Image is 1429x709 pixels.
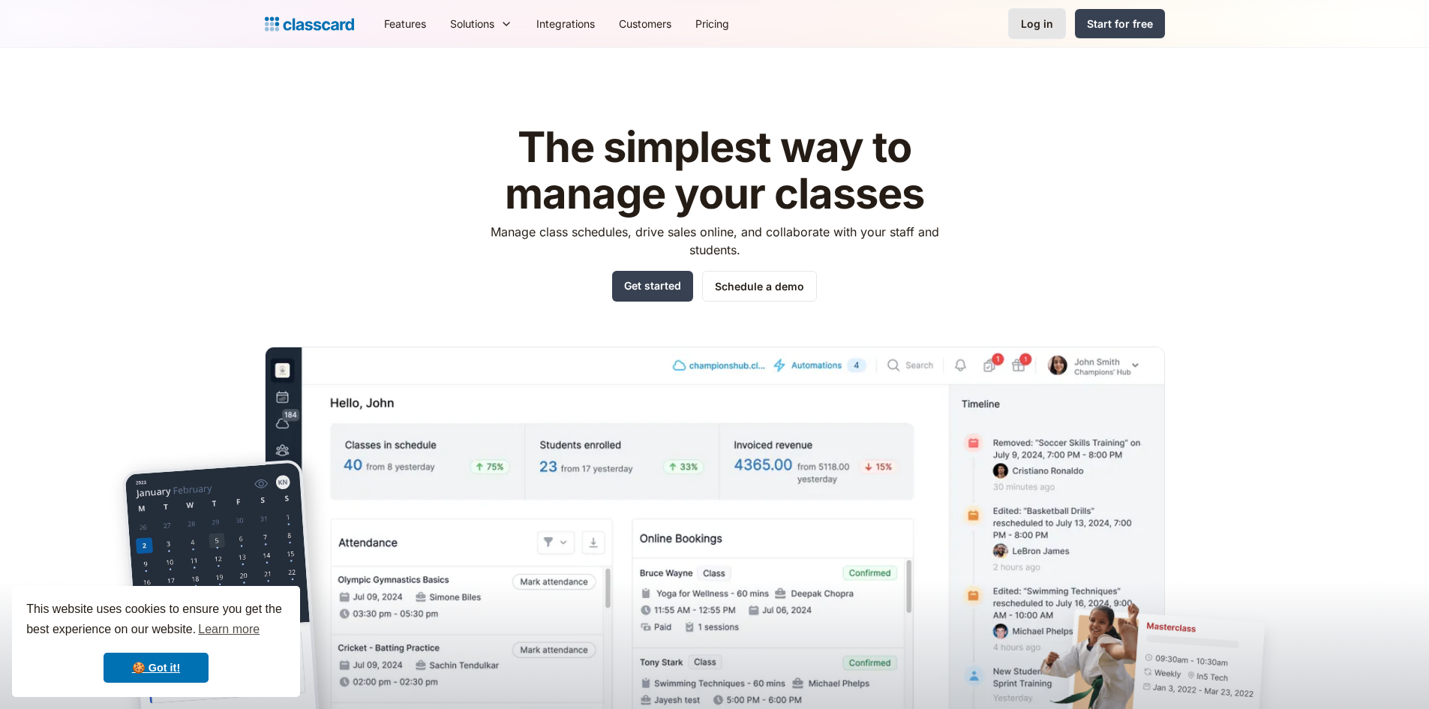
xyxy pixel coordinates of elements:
a: home [265,14,354,35]
div: Solutions [450,16,494,32]
a: Schedule a demo [702,271,817,302]
h1: The simplest way to manage your classes [476,125,953,217]
div: cookieconsent [12,586,300,697]
a: learn more about cookies [196,618,262,641]
a: Log in [1008,8,1066,39]
p: Manage class schedules, drive sales online, and collaborate with your staff and students. [476,223,953,259]
span: This website uses cookies to ensure you get the best experience on our website. [26,600,286,641]
div: Solutions [438,7,524,41]
a: Features [372,7,438,41]
a: Get started [612,271,693,302]
a: Integrations [524,7,607,41]
div: Log in [1021,16,1053,32]
a: Customers [607,7,683,41]
div: Start for free [1087,16,1153,32]
a: Pricing [683,7,741,41]
a: dismiss cookie message [104,653,209,683]
a: Start for free [1075,9,1165,38]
